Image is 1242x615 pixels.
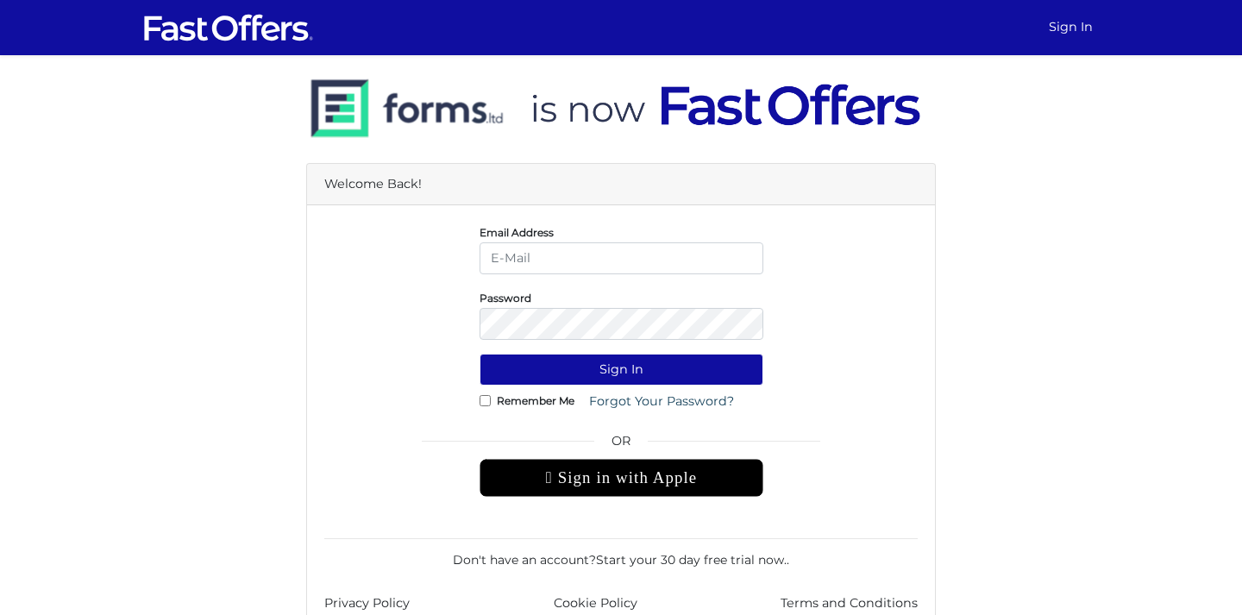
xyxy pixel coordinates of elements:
input: E-Mail [480,242,763,274]
a: Cookie Policy [554,593,637,613]
a: Start your 30 day free trial now. [596,552,787,568]
div: Welcome Back! [307,164,935,205]
span: OR [480,431,763,459]
label: Password [480,296,531,300]
a: Sign In [1042,10,1100,44]
div: Don't have an account? . [324,538,918,569]
a: Privacy Policy [324,593,410,613]
button: Sign In [480,354,763,386]
label: Email Address [480,230,554,235]
label: Remember Me [497,398,574,403]
a: Forgot Your Password? [578,386,745,417]
div: Sign in with Apple [480,459,763,497]
a: Terms and Conditions [781,593,918,613]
